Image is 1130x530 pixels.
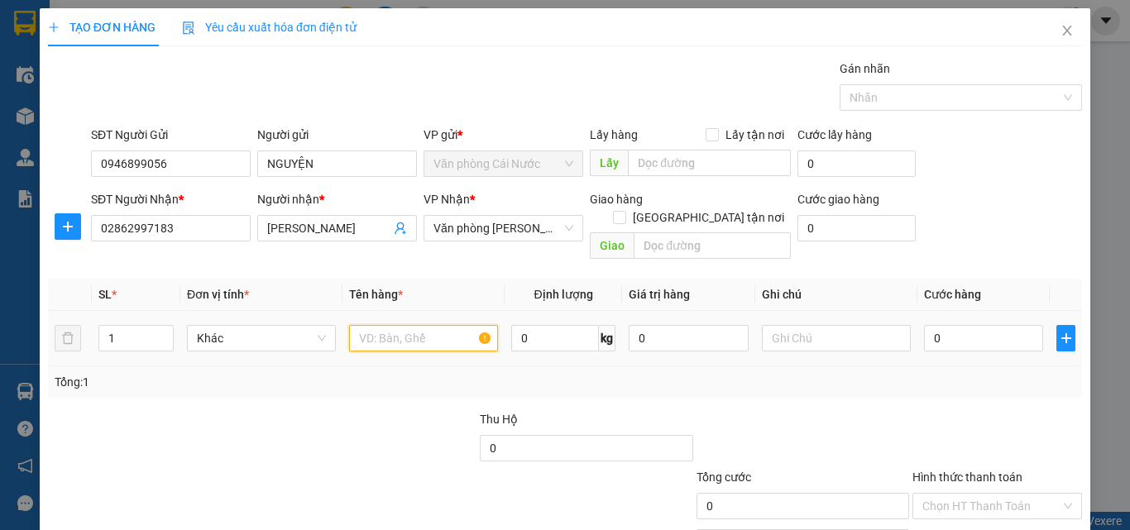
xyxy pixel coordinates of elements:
[797,215,916,241] input: Cước giao hàng
[349,288,403,301] span: Tên hàng
[590,128,638,141] span: Lấy hàng
[629,325,748,351] input: 0
[1044,8,1090,55] button: Close
[349,325,498,351] input: VD: Bàn, Ghế
[197,326,326,351] span: Khác
[257,190,417,208] div: Người nhận
[629,288,690,301] span: Giá trị hàng
[433,151,573,176] span: Văn phòng Cái Nước
[257,126,417,144] div: Người gửi
[634,232,791,259] input: Dọc đường
[755,279,917,311] th: Ghi chú
[797,150,916,177] input: Cước lấy hàng
[590,232,634,259] span: Giao
[91,126,251,144] div: SĐT Người Gửi
[182,21,195,35] img: icon
[912,470,1022,484] label: Hình thức thanh toán
[719,126,791,144] span: Lấy tận nơi
[590,193,643,206] span: Giao hàng
[55,373,438,391] div: Tổng: 1
[187,288,249,301] span: Đơn vị tính
[924,288,981,301] span: Cước hàng
[48,21,60,33] span: plus
[626,208,791,227] span: [GEOGRAPHIC_DATA] tận nơi
[697,470,751,484] span: Tổng cước
[797,193,879,206] label: Cước giao hàng
[1057,332,1075,345] span: plus
[840,62,890,75] label: Gán nhãn
[590,150,628,176] span: Lấy
[55,220,80,233] span: plus
[424,126,583,144] div: VP gửi
[182,21,357,34] span: Yêu cầu xuất hóa đơn điện tử
[762,325,911,351] input: Ghi Chú
[797,128,872,141] label: Cước lấy hàng
[480,413,518,426] span: Thu Hộ
[534,288,592,301] span: Định lượng
[48,21,156,34] span: TẠO ĐƠN HÀNG
[628,150,791,176] input: Dọc đường
[424,193,470,206] span: VP Nhận
[1061,24,1074,37] span: close
[91,190,251,208] div: SĐT Người Nhận
[55,213,81,240] button: plus
[55,325,81,351] button: delete
[394,222,407,235] span: user-add
[433,216,573,241] span: Văn phòng Hồ Chí Minh
[599,325,615,351] span: kg
[1056,325,1075,351] button: plus
[98,288,112,301] span: SL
